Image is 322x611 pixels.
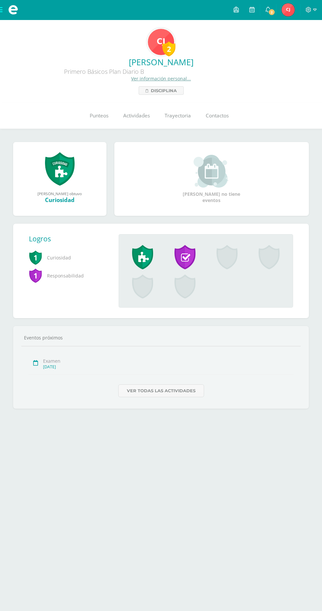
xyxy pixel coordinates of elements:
span: Responsabilidad [29,267,108,285]
a: Ver todas las actividades [118,384,204,397]
span: Disciplina [151,87,177,94]
img: 3bab5c009722ba90bda4e33bcc48b24a.png [148,29,174,55]
span: Contactos [206,112,229,119]
span: Punteos [90,112,108,119]
span: Actividades [123,112,150,119]
span: 1 [29,268,42,283]
div: [PERSON_NAME] obtuvo [20,191,100,196]
div: [DATE] [43,364,294,370]
span: 1 [29,250,42,265]
img: 03e148f6b19249712b3b9c7a183a0702.png [282,3,295,16]
a: Punteos [82,103,116,129]
div: Logros [29,234,113,243]
img: event_small.png [194,155,229,188]
a: Contactos [198,103,236,129]
div: [PERSON_NAME] no tiene eventos [179,155,244,203]
div: Eventos próximos [21,335,301,341]
span: Curiosidad [29,249,108,267]
a: Ver información personal... [131,75,191,82]
span: 2 [268,9,275,16]
div: Primero Básicos Plan Diario B [5,68,202,75]
div: 2 [162,41,175,56]
a: Disciplina [139,86,184,95]
div: Examen [43,358,294,364]
a: [PERSON_NAME] [5,56,317,68]
div: Curiosidad [20,196,100,204]
a: Trayectoria [157,103,198,129]
span: Trayectoria [165,112,191,119]
a: Actividades [116,103,157,129]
